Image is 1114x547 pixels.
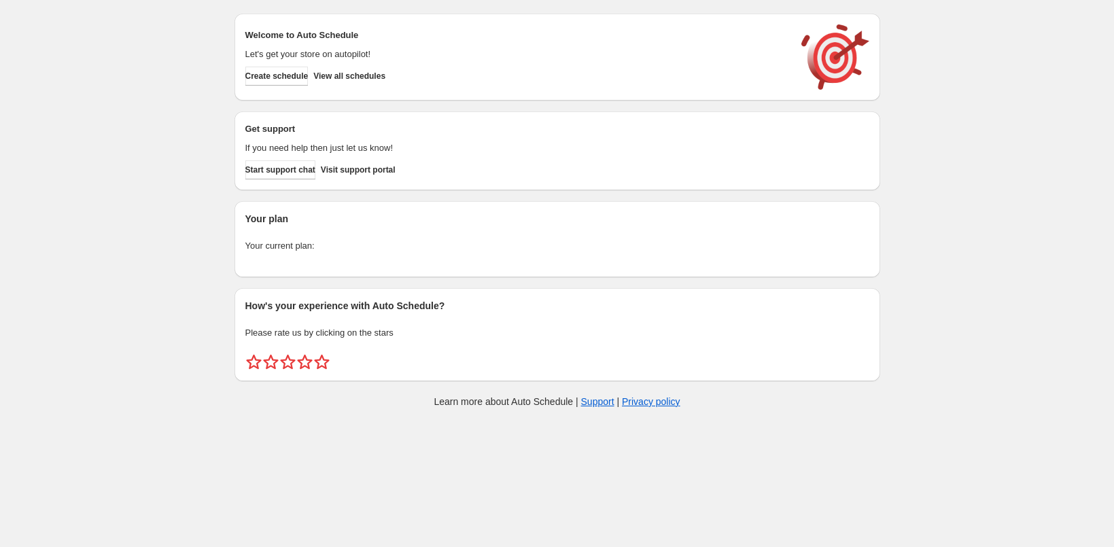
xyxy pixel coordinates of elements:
[245,122,788,136] h2: Get support
[245,326,869,340] p: Please rate us by clicking on the stars
[245,299,869,313] h2: How's your experience with Auto Schedule?
[245,67,309,86] button: Create schedule
[622,396,680,407] a: Privacy policy
[434,395,680,408] p: Learn more about Auto Schedule | |
[245,164,315,175] span: Start support chat
[245,212,869,226] h2: Your plan
[245,29,788,42] h2: Welcome to Auto Schedule
[581,396,614,407] a: Support
[245,71,309,82] span: Create schedule
[321,164,396,175] span: Visit support portal
[321,160,396,179] a: Visit support portal
[245,160,315,179] a: Start support chat
[313,71,385,82] span: View all schedules
[313,67,385,86] button: View all schedules
[245,239,869,253] p: Your current plan:
[245,48,788,61] p: Let's get your store on autopilot!
[245,141,788,155] p: If you need help then just let us know!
